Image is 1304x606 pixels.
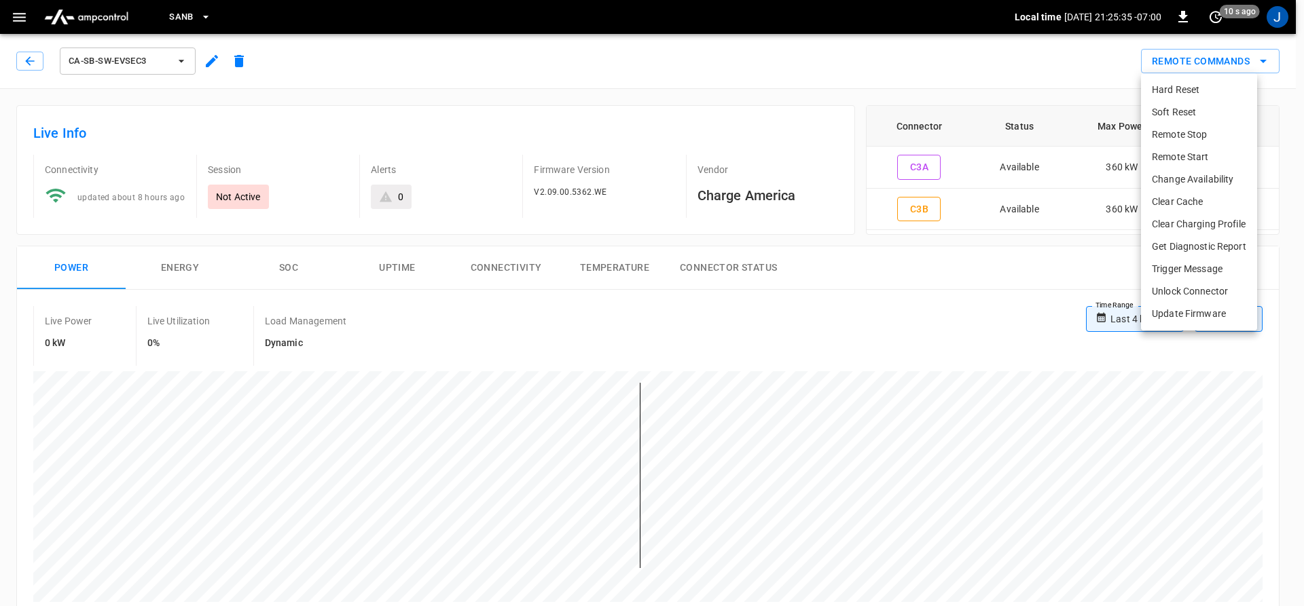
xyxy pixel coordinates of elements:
li: Update Firmware [1141,303,1257,325]
li: Soft Reset [1141,101,1257,124]
li: Clear Charging Profile [1141,213,1257,235]
li: Trigger Message [1141,258,1257,280]
li: Hard Reset [1141,79,1257,101]
li: Unlock Connector [1141,280,1257,303]
li: Get Diagnostic Report [1141,235,1257,258]
li: Clear Cache [1141,191,1257,213]
li: Remote Stop [1141,124,1257,146]
li: Change Availability [1141,168,1257,191]
li: Remote Start [1141,146,1257,168]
